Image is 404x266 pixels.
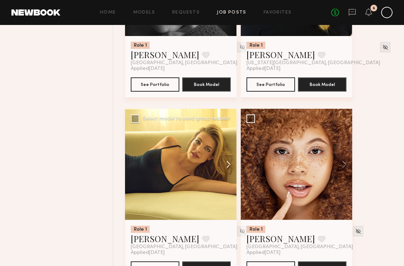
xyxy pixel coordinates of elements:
[355,228,361,234] img: Unhide Model
[246,226,265,233] div: Role 1
[217,10,246,15] a: Job Posts
[373,6,375,10] div: 6
[131,42,150,49] div: Role 1
[239,44,245,50] img: Unhide Model
[131,244,237,250] span: [GEOGRAPHIC_DATA], [GEOGRAPHIC_DATA]
[298,77,346,92] button: Book Model
[264,10,292,15] a: Favorites
[131,77,179,92] button: See Portfolio
[239,228,245,234] img: Unhide Model
[131,60,237,66] span: [GEOGRAPHIC_DATA], [GEOGRAPHIC_DATA]
[182,81,231,87] a: Book Model
[143,116,231,121] div: Select model to send group request
[182,77,231,92] button: Book Model
[382,44,388,50] img: Unhide Model
[246,60,380,66] span: [US_STATE][GEOGRAPHIC_DATA], [GEOGRAPHIC_DATA]
[246,49,315,60] a: [PERSON_NAME]
[131,250,231,256] div: Applied [DATE]
[246,233,315,244] a: [PERSON_NAME]
[131,226,150,233] div: Role 1
[133,10,155,15] a: Models
[246,42,265,49] div: Role 1
[246,77,295,92] button: See Portfolio
[246,66,346,72] div: Applied [DATE]
[172,10,200,15] a: Requests
[131,66,231,72] div: Applied [DATE]
[246,244,353,250] span: [GEOGRAPHIC_DATA], [GEOGRAPHIC_DATA]
[298,81,346,87] a: Book Model
[131,233,199,244] a: [PERSON_NAME]
[100,10,116,15] a: Home
[246,250,346,256] div: Applied [DATE]
[131,49,199,60] a: [PERSON_NAME]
